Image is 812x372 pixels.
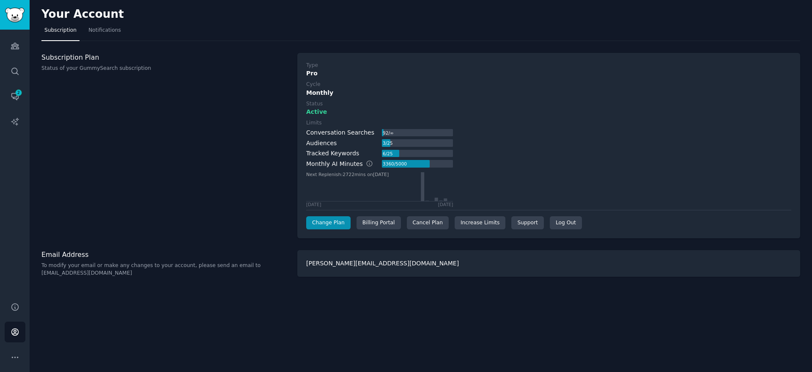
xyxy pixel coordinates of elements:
div: Type [306,62,318,69]
div: Cancel Plan [407,216,449,230]
div: Log Out [550,216,582,230]
span: 2 [15,90,22,96]
div: Pro [306,69,791,78]
div: Status [306,100,323,108]
div: Conversation Searches [306,128,374,137]
h2: Your Account [41,8,124,21]
div: Audiences [306,139,337,148]
div: Tracked Keywords [306,149,359,158]
span: Subscription [44,27,77,34]
div: 3 / 25 [382,139,393,147]
div: 92 / ∞ [382,129,394,137]
div: Monthly [306,88,791,97]
a: Change Plan [306,216,351,230]
div: 3360 / 5000 [382,160,408,168]
a: Increase Limits [455,216,506,230]
a: Support [511,216,543,230]
div: Billing Portal [357,216,401,230]
span: Active [306,107,327,116]
div: Monthly AI Minutes [306,160,382,168]
div: Limits [306,119,322,127]
div: Cycle [306,81,320,88]
p: To modify your email or make any changes to your account, please send an email to [EMAIL_ADDRESS]... [41,262,288,277]
p: Status of your GummySearch subscription [41,65,288,72]
h3: Email Address [41,250,288,259]
h3: Subscription Plan [41,53,288,62]
img: GummySearch logo [5,8,25,22]
a: Subscription [41,24,80,41]
span: Notifications [88,27,121,34]
text: Next Replenish: 2722 mins on [DATE] [306,171,389,177]
div: [DATE] [306,201,321,207]
a: 2 [5,86,25,107]
div: [PERSON_NAME][EMAIL_ADDRESS][DOMAIN_NAME] [297,250,800,277]
div: 6 / 25 [382,150,393,157]
a: Notifications [85,24,124,41]
div: [DATE] [438,201,453,207]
